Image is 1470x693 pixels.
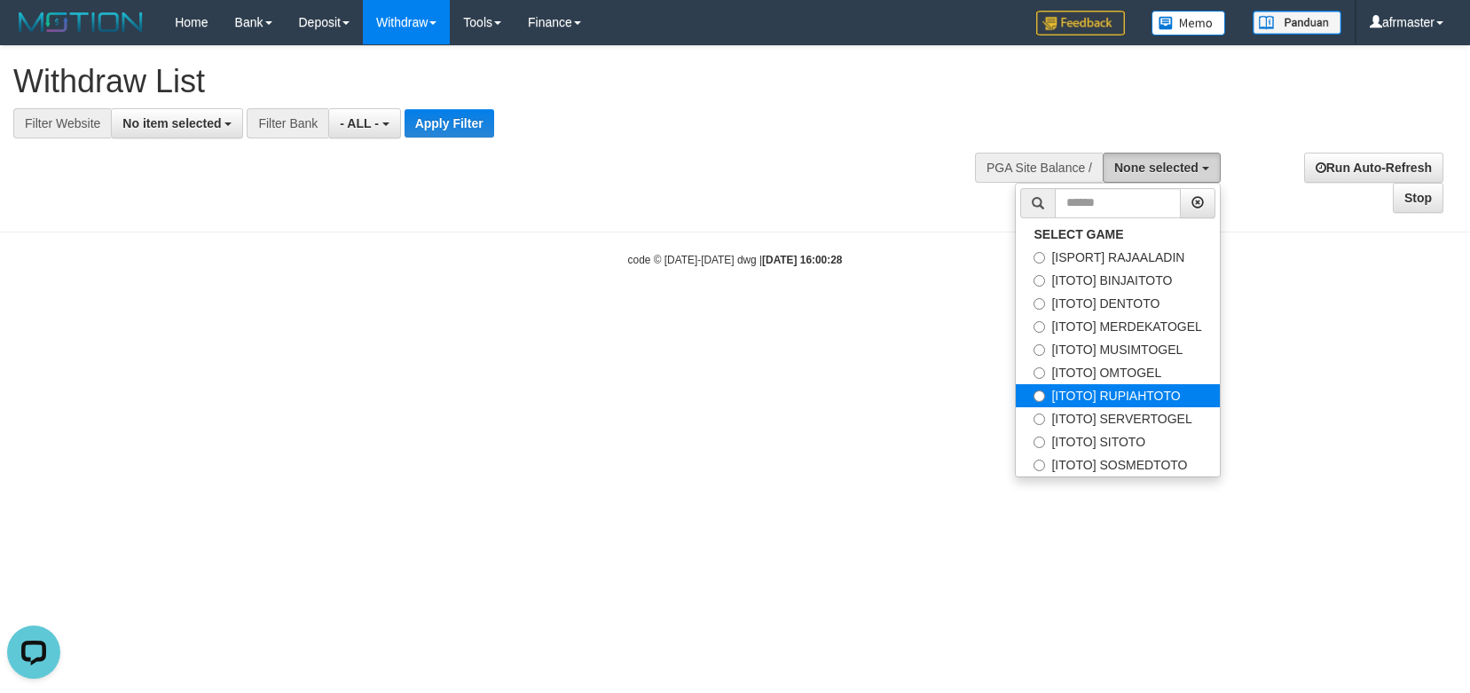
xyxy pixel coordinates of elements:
[1034,344,1045,356] input: [ITOTO] MUSIMTOGEL
[628,254,843,266] small: code © [DATE]-[DATE] dwg |
[1034,275,1045,287] input: [ITOTO] BINJAITOTO
[1016,315,1219,338] label: [ITOTO] MERDEKATOGEL
[13,64,963,99] h1: Withdraw List
[1103,153,1221,183] button: None selected
[975,153,1103,183] div: PGA Site Balance /
[1016,246,1219,269] label: [ISPORT] RAJAALADIN
[1016,430,1219,453] label: [ITOTO] SITOTO
[1016,338,1219,361] label: [ITOTO] MUSIMTOGEL
[1034,298,1045,310] input: [ITOTO] DENTOTO
[7,7,60,60] button: Open LiveChat chat widget
[1034,367,1045,379] input: [ITOTO] OMTOGEL
[328,108,400,138] button: - ALL -
[1152,11,1226,35] img: Button%20Memo.svg
[1016,269,1219,292] label: [ITOTO] BINJAITOTO
[1016,223,1219,246] a: SELECT GAME
[1016,361,1219,384] label: [ITOTO] OMTOGEL
[247,108,328,138] div: Filter Bank
[1393,183,1443,213] a: Stop
[405,109,494,138] button: Apply Filter
[340,116,379,130] span: - ALL -
[13,108,111,138] div: Filter Website
[1034,390,1045,402] input: [ITOTO] RUPIAHTOTO
[1016,407,1219,430] label: [ITOTO] SERVERTOGEL
[1034,227,1123,241] b: SELECT GAME
[13,9,148,35] img: MOTION_logo.png
[762,254,842,266] strong: [DATE] 16:00:28
[1016,384,1219,407] label: [ITOTO] RUPIAHTOTO
[1253,11,1341,35] img: panduan.png
[1034,413,1045,425] input: [ITOTO] SERVERTOGEL
[122,116,221,130] span: No item selected
[1016,453,1219,476] label: [ITOTO] SOSMEDTOTO
[1034,437,1045,448] input: [ITOTO] SITOTO
[1114,161,1199,175] span: None selected
[1034,321,1045,333] input: [ITOTO] MERDEKATOGEL
[1304,153,1443,183] a: Run Auto-Refresh
[1016,292,1219,315] label: [ITOTO] DENTOTO
[1036,11,1125,35] img: Feedback.jpg
[111,108,243,138] button: No item selected
[1034,460,1045,471] input: [ITOTO] SOSMEDTOTO
[1034,252,1045,264] input: [ISPORT] RAJAALADIN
